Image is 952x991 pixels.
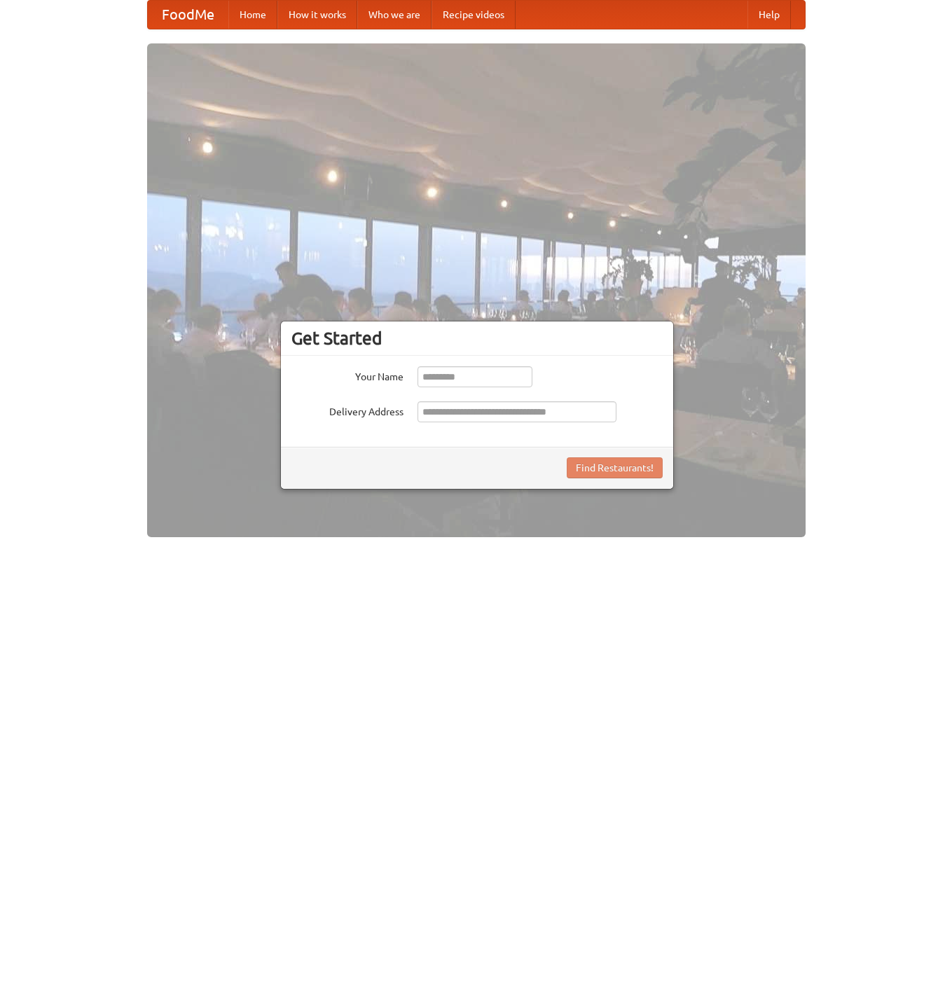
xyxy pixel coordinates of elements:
[747,1,791,29] a: Help
[277,1,357,29] a: How it works
[567,457,663,478] button: Find Restaurants!
[432,1,516,29] a: Recipe videos
[291,366,403,384] label: Your Name
[291,328,663,349] h3: Get Started
[228,1,277,29] a: Home
[291,401,403,419] label: Delivery Address
[357,1,432,29] a: Who we are
[148,1,228,29] a: FoodMe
